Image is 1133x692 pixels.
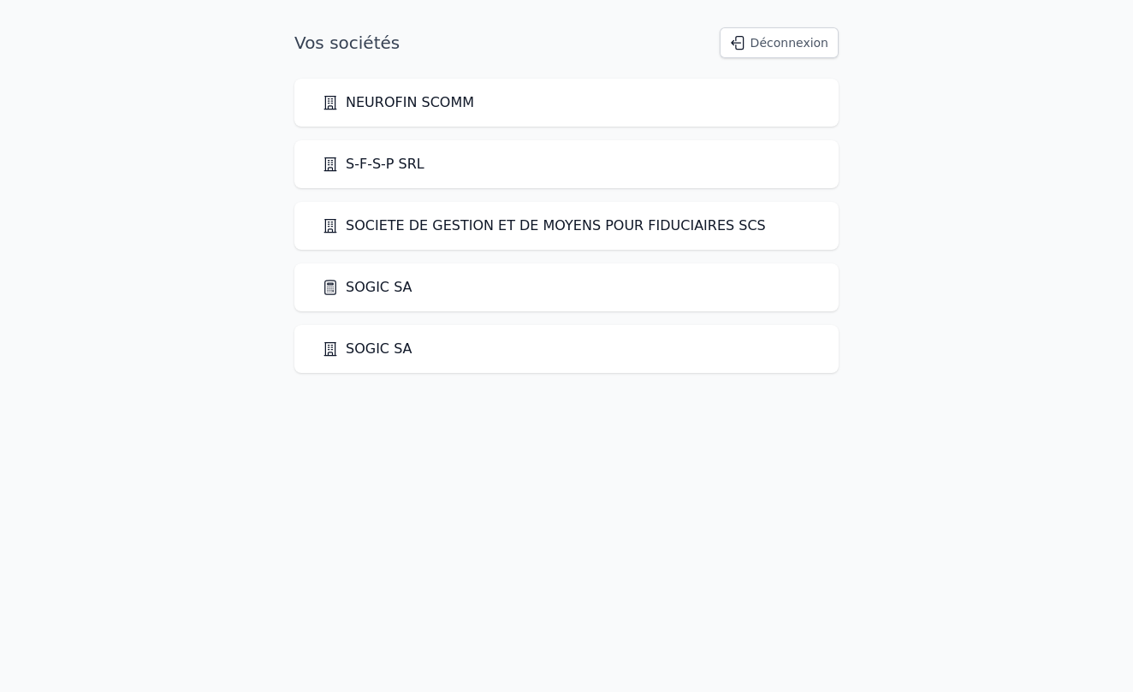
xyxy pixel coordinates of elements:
[294,31,400,55] h1: Vos sociétés
[322,154,424,174] a: S-F-S-P SRL
[322,216,766,236] a: SOCIETE DE GESTION ET DE MOYENS POUR FIDUCIAIRES SCS
[720,27,839,58] button: Déconnexion
[322,277,412,298] a: SOGIC SA
[322,339,412,359] a: SOGIC SA
[322,92,474,113] a: NEUROFIN SCOMM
